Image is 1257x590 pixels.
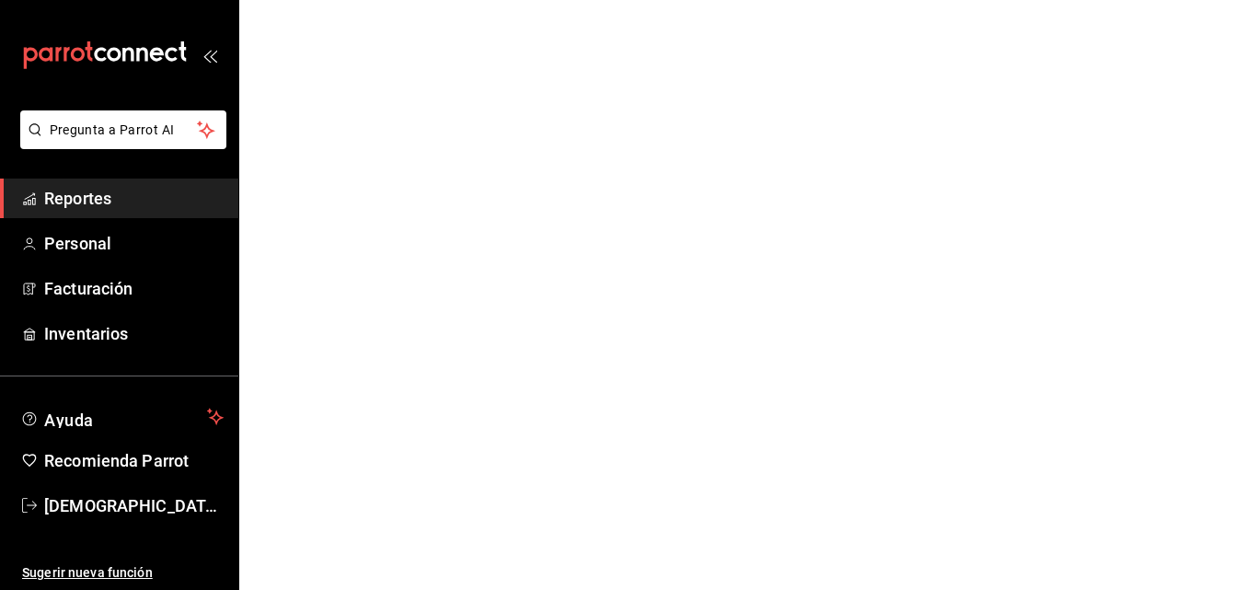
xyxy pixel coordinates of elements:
[44,493,224,518] span: [DEMOGRAPHIC_DATA] De la [PERSON_NAME]
[44,276,224,301] span: Facturación
[44,321,224,346] span: Inventarios
[44,186,224,211] span: Reportes
[44,406,200,428] span: Ayuda
[44,448,224,473] span: Recomienda Parrot
[13,133,226,153] a: Pregunta a Parrot AI
[20,110,226,149] button: Pregunta a Parrot AI
[44,231,224,256] span: Personal
[202,48,217,63] button: open_drawer_menu
[50,121,198,140] span: Pregunta a Parrot AI
[22,563,224,583] span: Sugerir nueva función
